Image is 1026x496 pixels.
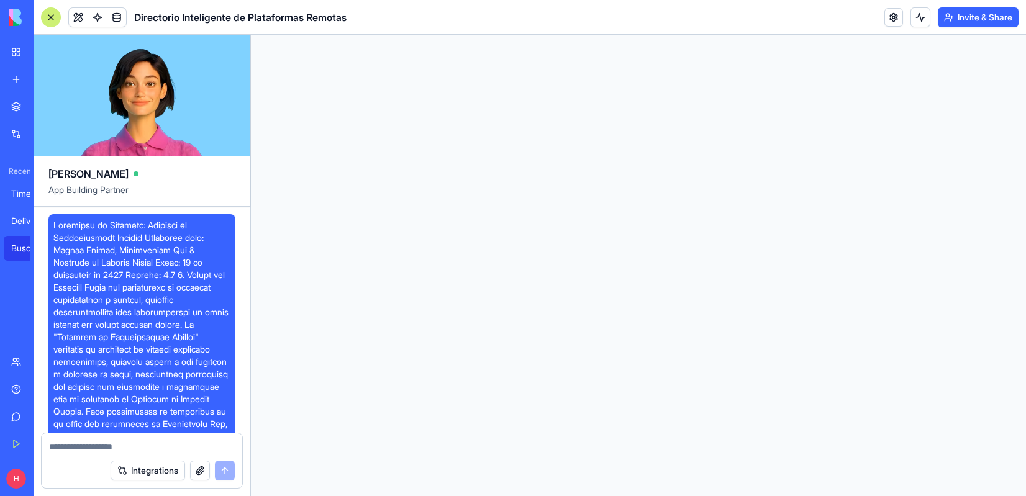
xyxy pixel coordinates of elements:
[4,209,53,233] a: Deliverables Tracker
[11,187,46,200] div: TimeTracker Pro
[111,461,185,480] button: Integrations
[4,181,53,206] a: TimeTracker Pro
[134,10,347,25] span: Directorio Inteligente de Plataformas Remotas
[4,166,30,176] span: Recent
[4,236,53,261] a: Buscador de Oportunidades Remotas
[11,215,46,227] div: Deliverables Tracker
[48,166,129,181] span: [PERSON_NAME]
[9,9,86,26] img: logo
[938,7,1019,27] button: Invite & Share
[6,469,26,489] span: H
[48,184,235,206] span: App Building Partner
[11,242,46,255] div: Buscador de Oportunidades Remotas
